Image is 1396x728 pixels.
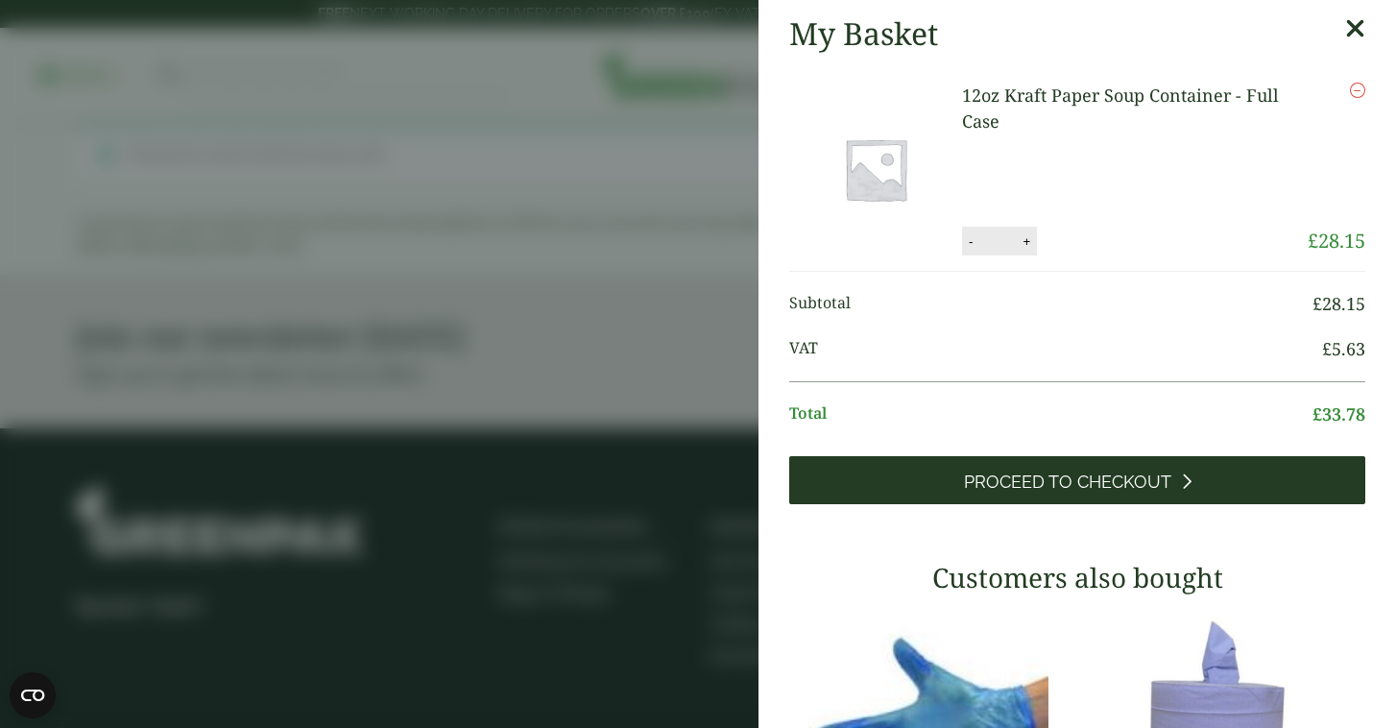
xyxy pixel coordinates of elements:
[1308,228,1318,254] span: £
[789,401,1312,427] span: Total
[1322,337,1365,360] bdi: 5.63
[1312,402,1322,425] span: £
[1312,402,1365,425] bdi: 33.78
[1322,337,1332,360] span: £
[964,472,1171,493] span: Proceed to Checkout
[789,291,1312,317] span: Subtotal
[10,672,56,718] button: Open CMP widget
[962,84,1279,133] a: 12oz Kraft Paper Soup Container - Full Case
[1350,83,1365,98] a: Remove this item
[789,83,962,255] img: Placeholder
[789,336,1322,362] span: VAT
[963,233,978,250] button: -
[1312,292,1322,315] span: £
[789,15,938,52] h2: My Basket
[1017,233,1036,250] button: +
[789,562,1365,595] h3: Customers also bought
[789,456,1365,504] a: Proceed to Checkout
[1308,228,1365,254] bdi: 28.15
[1312,292,1365,315] bdi: 28.15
